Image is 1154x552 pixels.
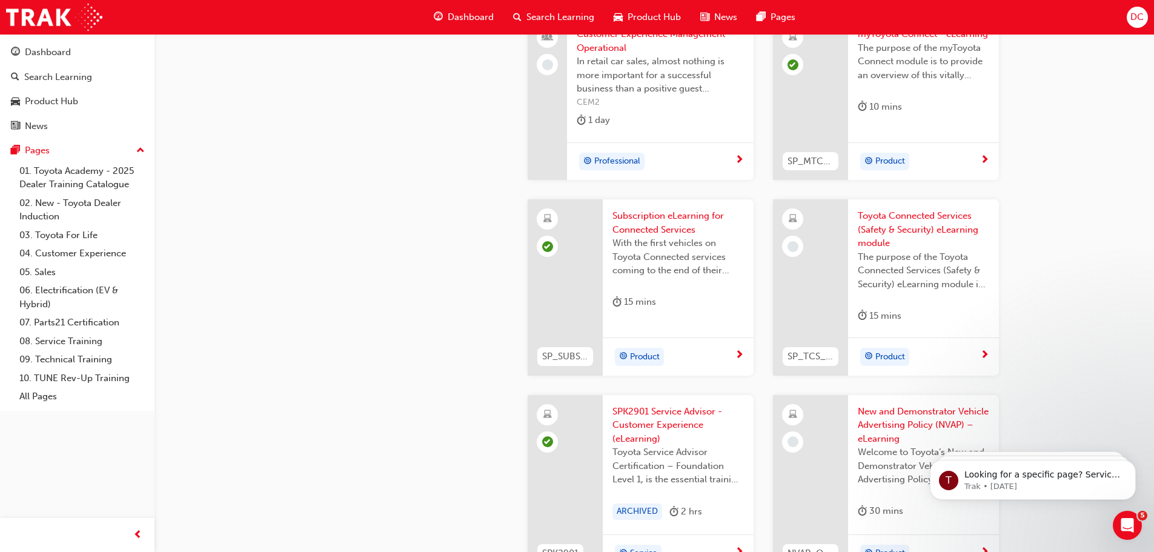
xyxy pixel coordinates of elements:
[503,5,604,30] a: search-iconSearch Learning
[15,350,150,369] a: 09. Technical Training
[628,10,681,24] span: Product Hub
[700,10,709,25] span: news-icon
[434,10,443,25] span: guage-icon
[788,155,834,168] span: SP_MTC_NM0921_EL
[1130,10,1144,24] span: DC
[771,10,795,24] span: Pages
[858,504,867,519] span: duration-icon
[858,405,989,446] span: New and Demonstrator Vehicle Advertising Policy (NVAP) – eLearning
[513,10,522,25] span: search-icon
[612,294,622,310] span: duration-icon
[594,155,640,168] span: Professional
[612,236,744,278] span: With the first vehicles on Toyota Connected services coming to the end of their complimentary per...
[11,96,20,107] span: car-icon
[136,143,145,159] span: up-icon
[5,41,150,64] a: Dashboard
[133,528,142,543] span: prev-icon
[773,18,999,180] a: SP_MTC_NM0921_ELmyToyota Connect - eLearningThe purpose of the myToyota Connect module is to prov...
[542,350,588,364] span: SP_SUBSCON0823_EL
[6,4,102,31] img: Trak
[980,155,989,166] span: next-icon
[577,113,610,128] div: 1 day
[630,350,660,364] span: Product
[424,5,503,30] a: guage-iconDashboard
[25,144,50,158] div: Pages
[864,349,873,365] span: target-icon
[5,139,150,162] button: Pages
[858,308,901,324] div: 15 mins
[11,72,19,83] span: search-icon
[528,199,754,376] a: SP_SUBSCON0823_ELSubscription eLearning for Connected ServicesWith the first vehicles on Toyota C...
[1127,7,1148,28] button: DC
[24,70,92,84] div: Search Learning
[25,95,78,108] div: Product Hub
[528,18,754,180] a: Customer Experience Management - OperationalIn retail car sales, almost nothing is more important...
[875,155,905,168] span: Product
[542,59,553,70] span: learningRecordVerb_NONE-icon
[619,349,628,365] span: target-icon
[15,263,150,282] a: 05. Sales
[604,5,691,30] a: car-iconProduct Hub
[612,504,662,520] div: ARCHIVED
[15,369,150,388] a: 10. TUNE Rev-Up Training
[858,99,902,115] div: 10 mins
[788,59,798,70] span: learningRecordVerb_PASS-icon
[858,27,989,41] span: myToyota Connect - eLearning
[543,211,552,227] span: learningResourceType_ELEARNING-icon
[577,113,586,128] span: duration-icon
[526,10,594,24] span: Search Learning
[542,436,553,447] span: learningRecordVerb_PASS-icon
[789,211,797,227] span: learningResourceType_ELEARNING-icon
[15,226,150,245] a: 03. Toyota For Life
[912,434,1154,519] iframe: Intercom notifications message
[583,154,592,170] span: target-icon
[5,115,150,138] a: News
[11,47,20,58] span: guage-icon
[735,155,744,166] span: next-icon
[15,281,150,313] a: 06. Electrification (EV & Hybrid)
[25,45,71,59] div: Dashboard
[577,27,744,55] span: Customer Experience Management - Operational
[858,308,867,324] span: duration-icon
[5,66,150,88] a: Search Learning
[577,55,744,96] span: In retail car sales, almost nothing is more important for a successful business than a positive g...
[788,350,834,364] span: SP_TCS_CON1020_VD
[875,350,905,364] span: Product
[669,504,678,519] span: duration-icon
[757,10,766,25] span: pages-icon
[735,350,744,361] span: next-icon
[612,209,744,236] span: Subscription eLearning for Connected Services
[747,5,805,30] a: pages-iconPages
[612,405,744,446] span: SPK2901 Service Advisor - Customer Experience (eLearning)
[789,30,797,45] span: learningResourceType_ELEARNING-icon
[614,10,623,25] span: car-icon
[612,294,656,310] div: 15 mins
[543,407,552,423] span: learningResourceType_ELEARNING-icon
[858,445,989,487] span: Welcome to Toyota’s New and Demonstrator Vehicle Advertising Policy v3.1 eLearning module, design...
[11,145,20,156] span: pages-icon
[612,445,744,487] span: Toyota Service Advisor Certification – Foundation Level 1, is the essential training course for a...
[543,30,552,45] span: people-icon
[15,332,150,351] a: 08. Service Training
[25,119,48,133] div: News
[448,10,494,24] span: Dashboard
[5,90,150,113] a: Product Hub
[858,209,989,250] span: Toyota Connected Services (Safety & Security) eLearning module
[789,407,797,423] span: learningResourceType_ELEARNING-icon
[1138,511,1147,520] span: 5
[714,10,737,24] span: News
[15,162,150,194] a: 01. Toyota Academy - 2025 Dealer Training Catalogue
[858,504,903,519] div: 30 mins
[858,41,989,82] span: The purpose of the myToyota Connect module is to provide an overview of this vitally important ne...
[788,436,798,447] span: learningRecordVerb_NONE-icon
[11,121,20,132] span: news-icon
[788,241,798,252] span: learningRecordVerb_NONE-icon
[773,199,999,376] a: SP_TCS_CON1020_VDToyota Connected Services (Safety & Security) eLearning moduleThe purpose of the...
[542,241,553,252] span: learningRecordVerb_PASS-icon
